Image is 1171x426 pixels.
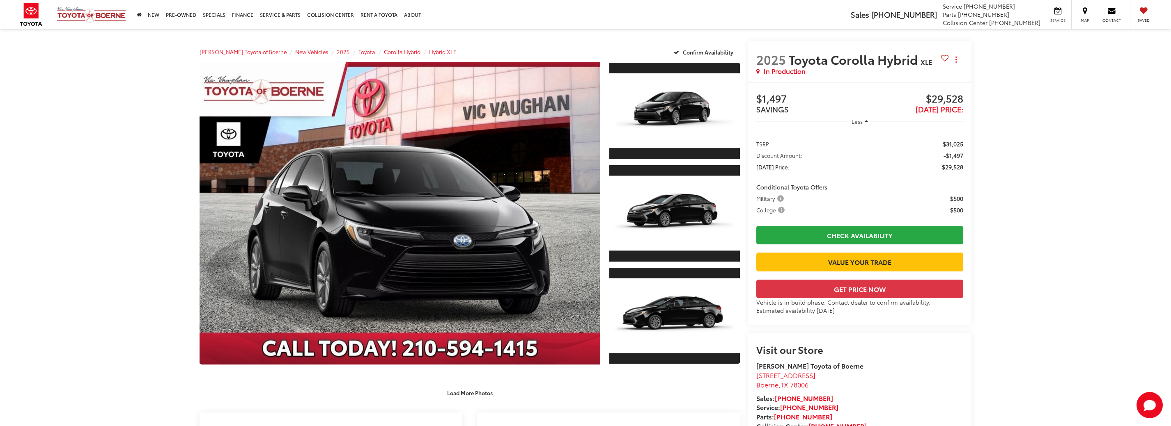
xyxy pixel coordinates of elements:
[1076,18,1094,23] span: Map
[790,380,808,389] span: 78006
[989,18,1040,27] span: [PHONE_NUMBER]
[955,56,957,63] span: dropdown dots
[608,73,741,148] img: 2025 Toyota Corolla Hybrid Hybrid XLE
[789,50,921,68] span: Toyota Corolla Hybrid
[756,163,789,171] span: [DATE] Price:
[781,380,788,389] span: TX
[669,45,740,59] button: Confirm Availability
[943,10,956,18] span: Parts
[756,206,786,214] span: College
[943,18,987,27] span: Collision Center
[943,140,963,148] span: $31,025
[851,9,869,20] span: Sales
[916,104,963,114] span: [DATE] Price:
[756,344,963,355] h2: Visit our Store
[441,385,498,400] button: Load More Photos
[756,194,785,203] span: Military
[756,393,833,403] strong: Sales:
[756,280,963,298] button: Get Price Now
[1102,18,1121,23] span: Contact
[756,298,963,314] div: Vehicle is in build phase. Contact dealer to confirm availability. Estimated availability [DATE]
[295,48,328,55] a: New Vehicles
[958,10,1009,18] span: [PHONE_NUMBER]
[1049,18,1067,23] span: Service
[950,206,963,214] span: $500
[756,140,771,148] span: TSRP:
[756,50,786,68] span: 2025
[943,2,962,10] span: Service
[608,176,741,251] img: 2025 Toyota Corolla Hybrid Hybrid XLE
[847,114,872,129] button: Less
[756,194,787,203] button: Military
[1137,392,1163,418] button: Toggle Chat Window
[756,370,815,389] a: [STREET_ADDRESS] Boerne,TX 78006
[950,194,963,203] span: $500
[358,48,375,55] a: Toyota
[764,66,806,76] span: In Production
[429,48,457,55] a: Hybrid XLE
[756,253,963,271] a: Value Your Trade
[200,48,287,55] a: [PERSON_NAME] Toyota of Boerne
[921,57,932,66] span: XLE
[949,52,963,66] button: Actions
[756,226,963,244] a: Check Availability
[200,62,600,364] a: Expand Photo 0
[860,93,963,105] span: $29,528
[852,118,863,125] span: Less
[944,151,963,159] span: -$1,497
[57,6,126,23] img: Vic Vaughan Toyota of Boerne
[756,183,827,191] span: Conditional Toyota Offers
[683,48,733,56] span: Confirm Availability
[756,412,832,421] strong: Parts:
[384,48,420,55] a: Corolla Hybrid
[337,48,350,55] a: 2025
[774,412,832,421] a: [PHONE_NUMBER]
[608,278,741,353] img: 2025 Toyota Corolla Hybrid Hybrid XLE
[775,393,833,403] a: [PHONE_NUMBER]
[609,267,740,365] a: Expand Photo 3
[756,402,838,412] strong: Service:
[1137,392,1163,418] svg: Start Chat
[942,163,963,171] span: $29,528
[756,93,860,105] span: $1,497
[756,151,802,159] span: Discount Amount:
[756,370,815,380] span: [STREET_ADDRESS]
[964,2,1015,10] span: [PHONE_NUMBER]
[756,104,789,114] span: SAVINGS
[609,164,740,262] a: Expand Photo 2
[756,380,778,389] span: Boerne
[780,402,838,412] a: [PHONE_NUMBER]
[756,206,788,214] button: College
[756,361,863,370] strong: [PERSON_NAME] Toyota of Boerne
[609,62,740,160] a: Expand Photo 1
[756,380,808,389] span: ,
[195,60,604,366] img: 2025 Toyota Corolla Hybrid Hybrid XLE
[871,9,937,20] span: [PHONE_NUMBER]
[1134,18,1153,23] span: Saved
